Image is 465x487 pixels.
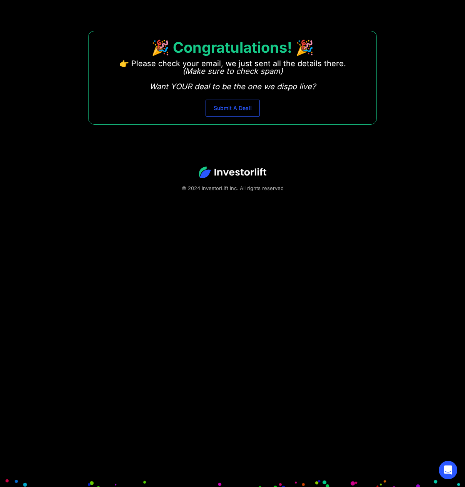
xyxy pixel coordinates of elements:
em: (Make sure to check spam) Want YOUR deal to be the one we dispo live? [149,67,316,91]
strong: 🎉 Congratulations! 🎉 [151,38,314,56]
a: Submit A Deal! [206,100,260,117]
div: Open Intercom Messenger [439,461,457,479]
div: © 2024 InvestorLift Inc. All rights reserved [27,184,438,192]
p: 👉 Please check your email, we just sent all the details there. ‍ [119,60,346,90]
